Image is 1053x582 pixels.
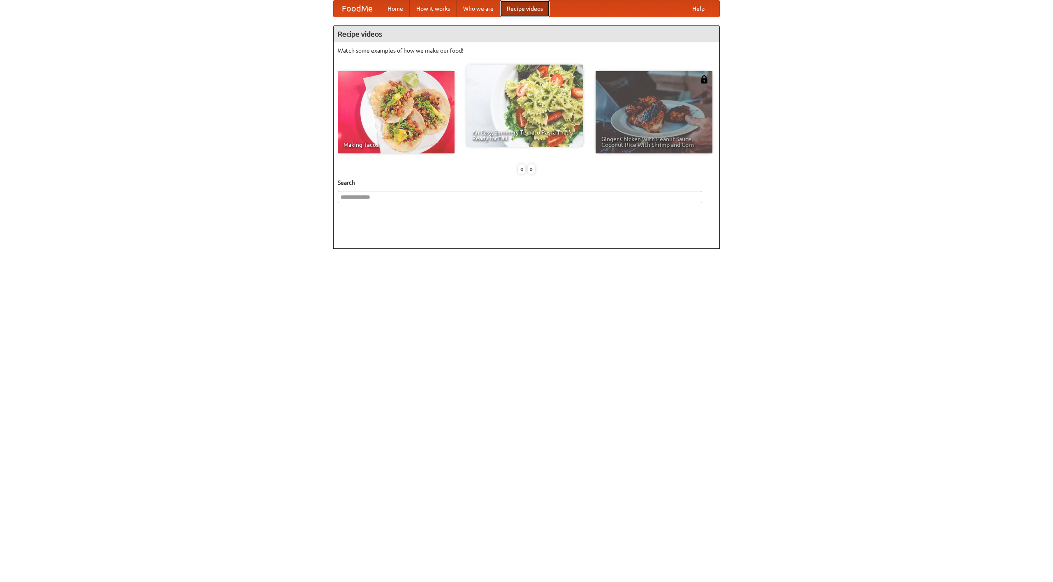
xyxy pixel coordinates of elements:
h4: Recipe videos [334,26,719,42]
a: Making Tacos [338,71,455,153]
div: « [518,164,525,174]
a: How it works [410,0,457,17]
a: Home [381,0,410,17]
p: Watch some examples of how we make our food! [338,46,715,55]
h5: Search [338,179,715,187]
span: Making Tacos [343,142,449,148]
a: Who we are [457,0,500,17]
span: An Easy, Summery Tomato Pasta That's Ready for Fall [472,130,578,141]
a: An Easy, Summery Tomato Pasta That's Ready for Fall [466,65,583,147]
a: Help [686,0,711,17]
div: » [528,164,535,174]
img: 483408.png [700,75,708,83]
a: FoodMe [334,0,381,17]
a: Recipe videos [500,0,550,17]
